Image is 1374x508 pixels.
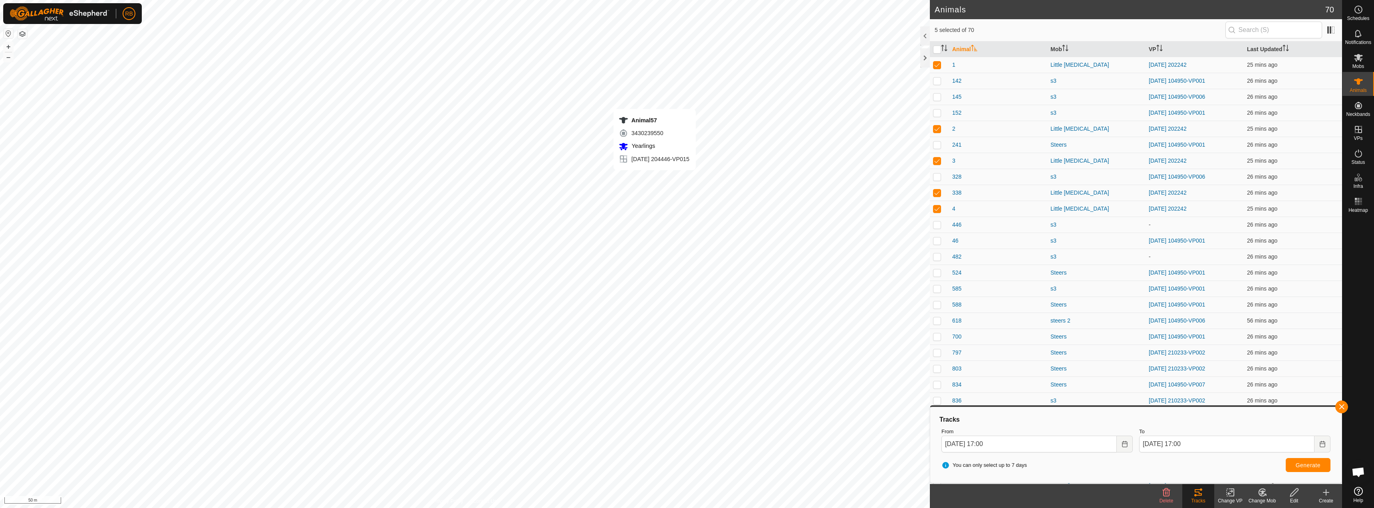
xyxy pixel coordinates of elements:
[1149,126,1187,132] a: [DATE] 202242
[1310,497,1342,504] div: Create
[1149,365,1205,372] a: [DATE] 210233-VP002
[952,77,961,85] span: 142
[952,349,961,357] span: 797
[952,396,961,405] span: 836
[1247,381,1277,388] span: 10 Oct 2025, 4:33 pm
[1050,77,1142,85] div: s3
[1149,110,1205,116] a: [DATE] 104950-VP001
[1149,317,1205,324] a: [DATE] 104950-VP006
[4,42,13,52] button: +
[1149,189,1187,196] a: [DATE] 202242
[1342,484,1374,506] a: Help
[1149,397,1205,404] a: [DATE] 210233-VP002
[1246,497,1278,504] div: Change Mob
[1149,381,1205,388] a: [DATE] 104950-VP007
[1050,253,1142,261] div: s3
[1149,333,1205,340] a: [DATE] 104950-VP001
[938,415,1334,424] div: Tracks
[1149,62,1187,68] a: [DATE] 202242
[1050,93,1142,101] div: s3
[619,128,689,138] div: 3430239550
[1160,498,1173,504] span: Delete
[1149,205,1187,212] a: [DATE] 202242
[952,365,961,373] span: 803
[1346,112,1370,117] span: Neckbands
[952,317,961,325] span: 618
[1247,62,1277,68] span: 10 Oct 2025, 4:34 pm
[1353,184,1363,189] span: Infra
[952,61,955,69] span: 1
[1247,333,1277,340] span: 10 Oct 2025, 4:33 pm
[125,10,133,18] span: RB
[952,301,961,309] span: 588
[952,93,961,101] span: 145
[1050,349,1142,357] div: Steers
[1182,497,1214,504] div: Tracks
[952,285,961,293] span: 585
[1354,136,1362,141] span: VPs
[1149,173,1205,180] a: [DATE] 104950-VP006
[1247,126,1277,132] span: 10 Oct 2025, 4:34 pm
[952,109,961,117] span: 152
[1149,269,1205,276] a: [DATE] 104950-VP001
[1247,237,1277,244] span: 10 Oct 2025, 4:33 pm
[1244,42,1342,57] th: Last Updated
[935,26,1225,34] span: 5 selected of 70
[1348,208,1368,213] span: Heatmap
[1050,269,1142,277] div: Steers
[1286,458,1330,472] button: Generate
[952,205,955,213] span: 4
[1347,16,1369,21] span: Schedules
[1247,205,1277,212] span: 10 Oct 2025, 4:34 pm
[10,6,109,21] img: Gallagher Logo
[1050,396,1142,405] div: s3
[1247,397,1277,404] span: 10 Oct 2025, 4:33 pm
[952,269,961,277] span: 524
[1247,94,1277,100] span: 10 Oct 2025, 4:33 pm
[1247,349,1277,356] span: 10 Oct 2025, 4:33 pm
[952,189,961,197] span: 338
[1283,46,1289,52] p-sorticon: Activate to sort
[952,333,961,341] span: 700
[1247,365,1277,372] span: 10 Oct 2025, 4:33 pm
[935,5,1325,14] h2: Animals
[1345,40,1371,45] span: Notifications
[1225,22,1322,38] input: Search (S)
[1156,46,1163,52] p-sorticon: Activate to sort
[1247,173,1277,180] span: 10 Oct 2025, 4:33 pm
[1247,157,1277,164] span: 10 Oct 2025, 4:34 pm
[1050,285,1142,293] div: s3
[1296,462,1320,468] span: Generate
[1047,42,1146,57] th: Mob
[1247,285,1277,292] span: 10 Oct 2025, 4:33 pm
[619,116,689,125] div: Animal57
[1247,110,1277,116] span: 10 Oct 2025, 4:33 pm
[1353,498,1363,503] span: Help
[1050,125,1142,133] div: Little [MEDICAL_DATA]
[941,461,1027,469] span: You can only select up to 7 days
[1149,301,1205,308] a: [DATE] 104950-VP001
[1149,157,1187,164] a: [DATE] 202242
[1149,237,1205,244] a: [DATE] 104950-VP001
[1139,428,1330,436] label: To
[1050,141,1142,149] div: Steers
[941,428,1133,436] label: From
[1117,436,1133,452] button: Choose Date
[1149,141,1205,148] a: [DATE] 104950-VP001
[1050,333,1142,341] div: Steers
[952,237,959,245] span: 46
[1050,157,1142,165] div: Little [MEDICAL_DATA]
[4,52,13,62] button: –
[4,29,13,38] button: Reset Map
[1149,78,1205,84] a: [DATE] 104950-VP001
[1050,61,1142,69] div: Little [MEDICAL_DATA]
[941,46,947,52] p-sorticon: Activate to sort
[1149,477,1205,484] a: [DATE] 204446-VP015
[1346,460,1370,484] div: Open chat
[1247,477,1277,484] span: 10 Oct 2025, 4:33 pm
[1149,221,1151,228] app-display-virtual-paddock-transition: -
[952,157,955,165] span: 3
[1050,317,1142,325] div: steers 2
[1247,301,1277,308] span: 10 Oct 2025, 4:33 pm
[1050,237,1142,245] div: s3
